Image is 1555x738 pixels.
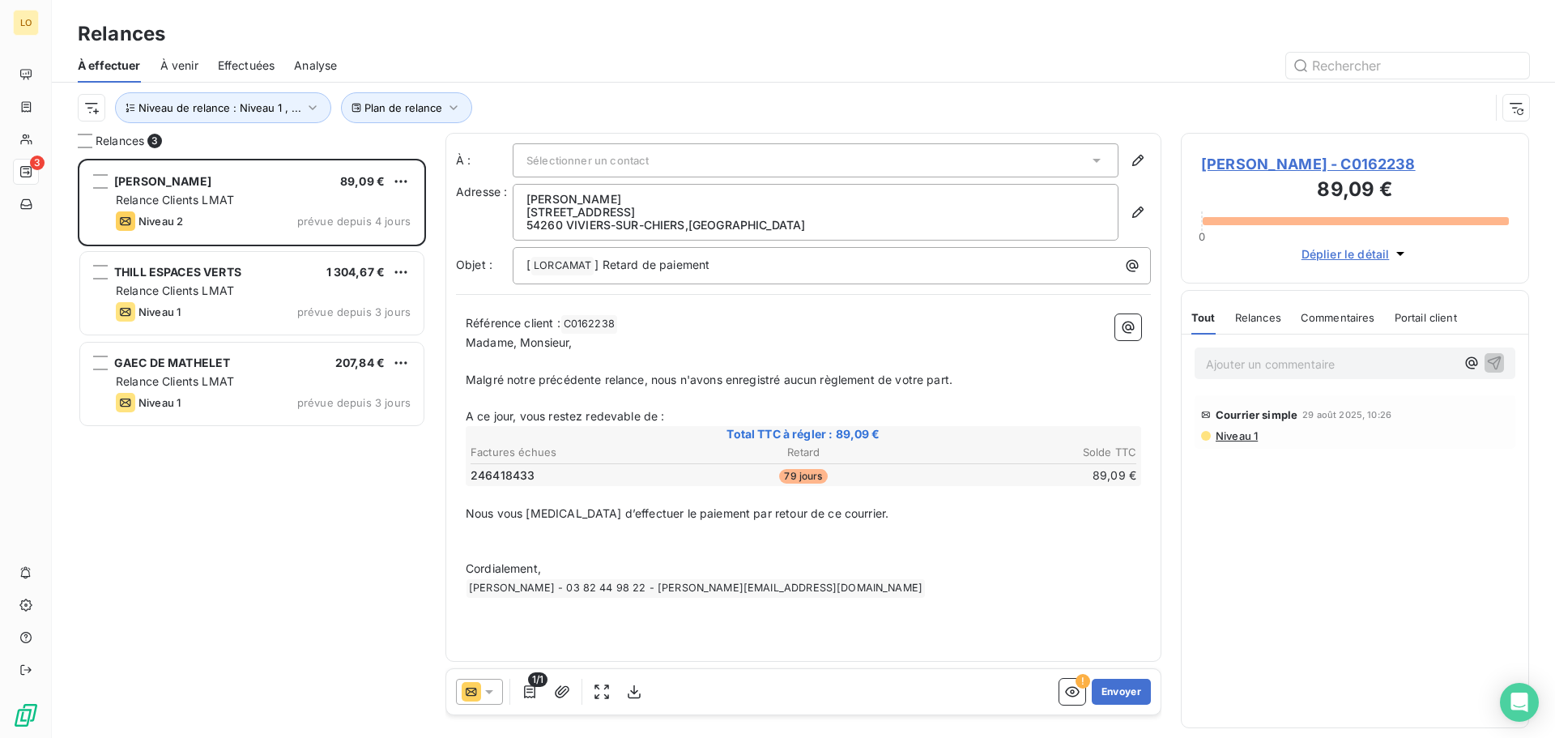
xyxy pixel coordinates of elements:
span: Commentaires [1301,311,1375,324]
span: prévue depuis 3 jours [297,396,411,409]
span: Total TTC à régler : 89,09 € [468,426,1139,442]
span: THILL ESPACES VERTS [114,265,241,279]
span: Niveau 1 [138,305,181,318]
span: Cordialement, [466,561,541,575]
label: À : [456,152,513,169]
span: 1/1 [528,672,547,687]
span: Niveau 1 [1214,429,1258,442]
span: [PERSON_NAME] - C0162238 [1201,153,1509,175]
span: Analyse [294,58,337,74]
span: Tout [1191,311,1216,324]
span: Niveau 1 [138,396,181,409]
span: Déplier le détail [1302,245,1390,262]
h3: 89,09 € [1201,175,1509,207]
div: grid [78,159,426,738]
span: Madame, Monsieur, [466,335,573,349]
th: Retard [692,444,914,461]
span: Portail client [1395,311,1457,324]
span: 89,09 € [340,174,385,188]
span: [ [526,258,530,271]
span: 0 [1199,230,1205,243]
th: Solde TTC [916,444,1137,461]
div: LO [13,10,39,36]
span: Courrier simple [1216,408,1297,421]
td: 89,09 € [916,467,1137,484]
button: Envoyer [1092,679,1151,705]
span: 29 août 2025, 10:26 [1302,410,1391,420]
h3: Relances [78,19,165,49]
span: Sélectionner un contact [526,154,649,167]
span: Plan de relance [364,101,442,114]
span: Relance Clients LMAT [116,284,234,297]
span: LORCAMAT [531,257,594,275]
p: [PERSON_NAME] [526,193,1105,206]
span: Relances [96,133,144,149]
span: Niveau 2 [138,215,183,228]
span: Nous vous [MEDICAL_DATA] d’effectuer le paiement par retour de ce courrier. [466,506,888,520]
span: À effectuer [78,58,141,74]
span: 79 jours [779,469,827,484]
span: Relance Clients LMAT [116,374,234,388]
span: Niveau de relance : Niveau 1 , ... [138,101,301,114]
span: Relances [1235,311,1281,324]
th: Factures échues [470,444,691,461]
button: Plan de relance [341,92,472,123]
span: prévue depuis 3 jours [297,305,411,318]
p: 54260 VIVIERS-SUR-CHIERS , [GEOGRAPHIC_DATA] [526,219,1105,232]
span: Relance Clients LMAT [116,193,234,207]
span: C0162238 [561,315,617,334]
span: [PERSON_NAME] [114,174,211,188]
button: Niveau de relance : Niveau 1 , ... [115,92,331,123]
span: Objet : [456,258,492,271]
span: A ce jour, vous restez redevable de : [466,409,665,423]
p: [STREET_ADDRESS] [526,206,1105,219]
input: Rechercher [1286,53,1529,79]
span: GAEC DE MATHELET [114,356,230,369]
span: 207,84 € [335,356,385,369]
span: 1 304,67 € [326,265,386,279]
span: 3 [30,156,45,170]
span: Malgré notre précédente relance, nous n'avons enregistré aucun règlement de votre part. [466,373,952,386]
img: Logo LeanPay [13,702,39,728]
span: Référence client : [466,316,560,330]
button: Déplier le détail [1297,245,1414,263]
span: 246418433 [471,467,535,484]
span: ] Retard de paiement [594,258,709,271]
span: 3 [147,134,162,148]
span: À venir [160,58,198,74]
span: Adresse : [456,185,507,198]
div: Open Intercom Messenger [1500,683,1539,722]
span: Effectuées [218,58,275,74]
span: [PERSON_NAME] - 03 82 44 98 22 - [PERSON_NAME][EMAIL_ADDRESS][DOMAIN_NAME] [466,579,925,598]
span: prévue depuis 4 jours [297,215,411,228]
